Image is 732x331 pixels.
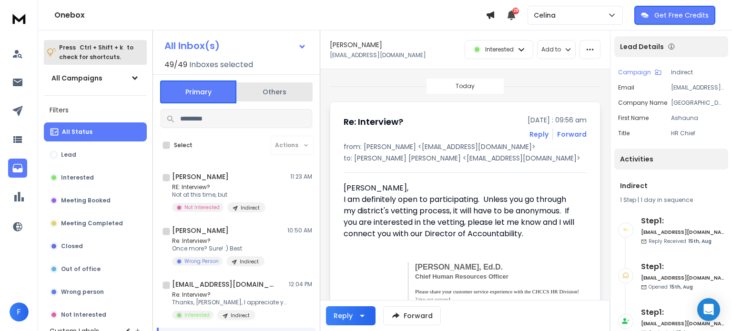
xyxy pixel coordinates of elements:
[415,273,508,280] b: Chief Human Resources Officer
[236,81,313,102] button: Others
[44,282,147,301] button: Wrong person
[61,265,101,273] p: Out of office
[620,196,722,204] div: |
[641,320,724,327] h6: [EMAIL_ADDRESS][DOMAIN_NAME]
[62,128,92,136] p: All Status
[61,174,94,181] p: Interested
[44,122,147,141] button: All Status
[618,84,634,91] p: Email
[618,114,649,122] p: First Name
[541,46,561,53] p: Add to
[10,302,29,321] button: F
[344,115,403,129] h1: Re: Interview?
[172,191,265,199] p: Not at this time, but
[61,242,83,250] p: Closed
[189,59,253,70] h3: Inboxes selected
[330,40,382,50] h1: [PERSON_NAME]
[44,69,147,88] button: All Campaigns
[172,226,229,235] h1: [PERSON_NAME]
[330,51,426,59] p: [EMAIL_ADDRESS][DOMAIN_NAME]
[172,280,277,289] h1: [EMAIL_ADDRESS][DOMAIN_NAME]
[344,142,587,151] p: from: [PERSON_NAME] <[EMAIL_ADDRESS][DOMAIN_NAME]>
[160,80,236,103] button: Primary
[172,291,286,299] p: Re: Interview?
[172,299,286,306] p: Thanks, [PERSON_NAME], I appreciate your
[529,130,549,139] button: Reply
[184,204,220,211] p: Not Interested
[534,10,559,20] p: Celina
[671,69,724,76] p: Indirect
[184,258,219,265] p: Wrong Person
[557,130,587,139] div: Forward
[172,237,264,245] p: Re: Interview?
[44,145,147,164] button: Lead
[59,43,133,62] p: Press to check for shortcuts.
[649,238,712,245] p: Reply Received
[344,182,579,194] div: [PERSON_NAME],
[620,42,664,51] p: Lead Details
[415,296,449,302] a: Take our survey
[670,283,693,291] span: 15th, Aug
[61,220,123,227] p: Meeting Completed
[640,196,693,204] span: 1 day in sequence
[641,274,724,281] h6: [EMAIL_ADDRESS][DOMAIN_NAME]
[54,10,486,21] h1: Onebox
[78,42,124,53] span: Ctrl + Shift + k
[641,229,724,236] h6: [EMAIL_ADDRESS][DOMAIN_NAME]
[44,260,147,279] button: Out of office
[671,84,724,91] p: [EMAIL_ADDRESS][DOMAIN_NAME]
[671,114,724,122] p: Ashauna
[44,237,147,256] button: Closed
[334,311,353,321] div: Reply
[485,46,514,53] p: Interested
[61,311,106,319] p: Not Interested
[44,214,147,233] button: Meeting Completed
[671,99,724,107] p: [GEOGRAPHIC_DATA]-[GEOGRAPHIC_DATA] Schools
[44,168,147,187] button: Interested
[383,306,441,325] button: Forward
[61,197,111,204] p: Meeting Booked
[620,181,722,191] h1: Indirect
[641,307,724,318] h6: Step 1 :
[172,172,229,181] h1: [PERSON_NAME]
[344,153,587,163] p: to: [PERSON_NAME] [PERSON_NAME] <[EMAIL_ADDRESS][DOMAIN_NAME]>
[641,261,724,272] h6: Step 1 :
[61,151,76,159] p: Lead
[326,306,376,325] button: Reply
[10,10,29,27] img: logo
[649,283,693,291] p: Opened
[415,296,450,302] span: !
[512,8,519,14] span: 29
[289,281,312,288] p: 12:04 PM
[241,204,260,211] p: Indirect
[44,191,147,210] button: Meeting Booked
[44,305,147,324] button: Not Interested
[618,69,651,76] p: Campaign
[172,183,265,191] p: RE: Interview?
[172,245,264,252] p: Once more? Sure! :) Best
[528,115,587,125] p: [DATE] : 09:56 am
[240,258,259,265] p: Indirect
[671,130,724,137] p: HR Chief
[697,298,720,321] div: Open Intercom Messenger
[184,311,210,319] p: Interested
[51,73,102,83] h1: All Campaigns
[44,103,147,117] h3: Filters
[456,82,475,90] p: Today
[620,196,636,204] span: 1 Step
[61,288,104,296] p: Wrong person
[164,59,187,70] span: 49 / 49
[688,238,712,245] span: 15th, Aug
[614,149,728,170] div: Activities
[164,41,220,50] h1: All Inbox(s)
[287,227,312,234] p: 10:50 AM
[634,6,715,25] button: Get Free Credits
[231,312,250,319] p: Indirect
[415,263,503,271] b: [PERSON_NAME], Ed.D.
[174,141,193,149] label: Select
[415,289,579,294] span: Please share your customer service experience with the CHCCS HR Division!
[618,130,630,137] p: title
